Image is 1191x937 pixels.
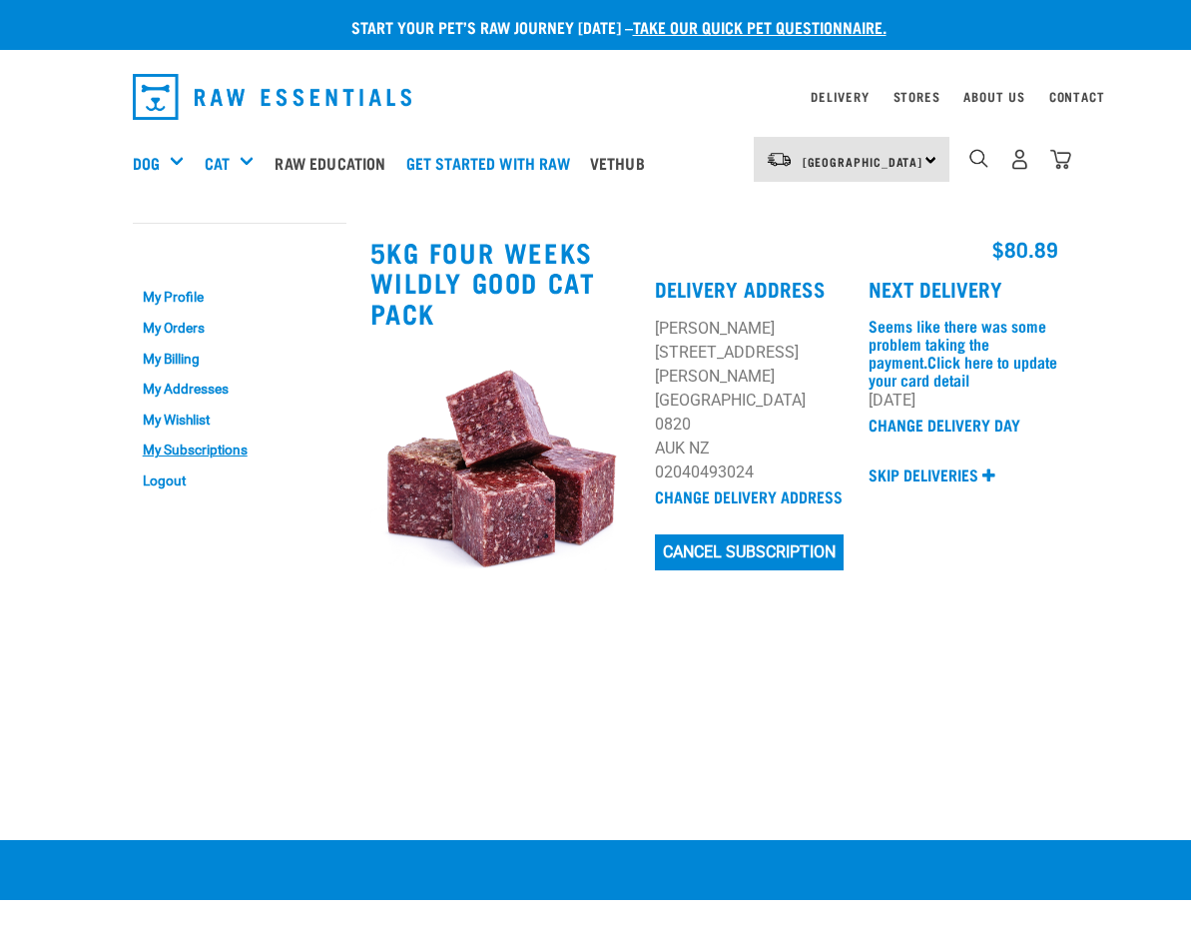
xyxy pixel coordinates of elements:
a: Change Delivery Address [655,491,843,500]
a: Raw Education [270,123,400,203]
p: AUK NZ [655,437,845,461]
p: Seems like there was some problem taking the payment. [869,317,1058,389]
a: Change Delivery Day [869,420,1020,429]
p: 0820 [655,413,845,437]
img: user.png [1009,149,1030,170]
nav: dropdown navigation [117,66,1075,128]
a: Logout [133,466,346,496]
a: Get started with Raw [401,123,585,203]
p: [GEOGRAPHIC_DATA] [655,389,845,413]
a: My Wishlist [133,405,346,436]
p: Skip deliveries [869,463,978,486]
a: Stores [893,93,940,100]
a: My Account [133,243,230,252]
img: Raw Essentials Logo [133,74,412,120]
p: [PERSON_NAME] [655,317,845,341]
p: [STREET_ADDRESS][PERSON_NAME] [655,341,845,389]
a: take our quick pet questionnaire. [633,22,887,31]
span: [GEOGRAPHIC_DATA] [803,158,923,165]
h4: $80.89 [655,237,1058,260]
h3: 5kg four weeks Wildly Good Cat Pack [370,237,632,329]
a: Vethub [585,123,660,203]
h4: Delivery Address [655,277,845,300]
img: home-icon@2x.png [1050,149,1071,170]
a: Cat [205,151,230,175]
img: WholeMincedRabbit_Cubes_01.jpg [370,347,632,608]
a: My Profile [133,283,346,314]
img: van-moving.png [766,151,793,169]
a: My Orders [133,313,346,344]
p: 02040493024 [655,461,845,484]
h4: Next Delivery [869,277,1058,300]
a: My Subscriptions [133,436,346,467]
p: [DATE] [869,389,1058,413]
a: About Us [963,93,1024,100]
button: Cancel Subscription [655,534,844,570]
a: My Billing [133,344,346,375]
a: Click here to update your card detail [869,357,1057,384]
a: Delivery [811,93,869,100]
a: My Addresses [133,374,346,405]
a: Contact [1049,93,1105,100]
a: Dog [133,151,160,175]
img: home-icon-1@2x.png [969,149,988,168]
